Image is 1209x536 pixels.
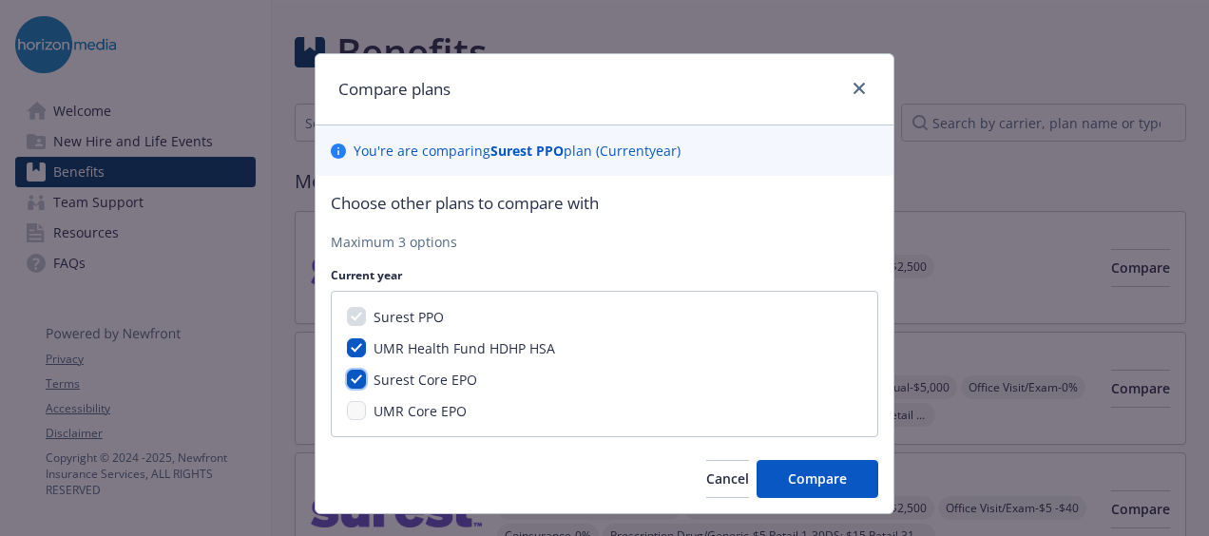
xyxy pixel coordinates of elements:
span: Compare [788,469,847,488]
b: Surest PPO [490,142,564,160]
span: Surest PPO [374,308,444,326]
h1: Compare plans [338,77,451,102]
p: You ' re are comparing plan ( Current year) [354,141,681,161]
span: UMR Health Fund HDHP HSA [374,339,555,357]
span: Cancel [706,469,749,488]
p: Choose other plans to compare with [331,191,878,216]
span: Surest Core EPO [374,371,477,389]
a: close [848,77,871,100]
p: Current year [331,267,878,283]
p: Maximum 3 options [331,232,878,252]
button: Cancel [706,460,749,498]
span: UMR Core EPO [374,402,467,420]
button: Compare [757,460,878,498]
